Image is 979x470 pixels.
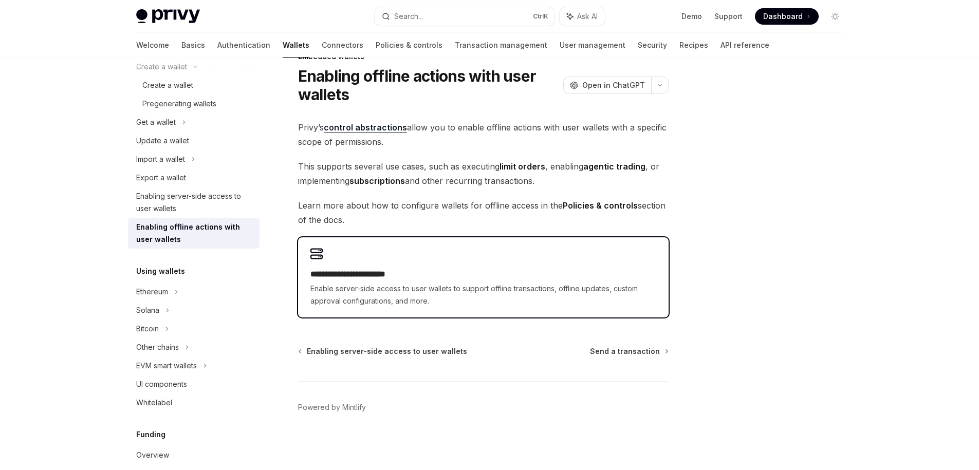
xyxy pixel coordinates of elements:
[679,33,708,58] a: Recipes
[128,218,260,249] a: Enabling offline actions with user wallets
[324,122,407,133] a: control abstractions
[128,168,260,187] a: Export a wallet
[298,159,669,188] span: This supports several use cases, such as executing , enabling , or implementing and other recurri...
[128,131,260,150] a: Update a wallet
[136,378,187,390] div: UI components
[142,79,193,91] div: Create a wallet
[376,33,442,58] a: Policies & controls
[136,265,185,277] h5: Using wallets
[577,11,598,22] span: Ask AI
[681,11,702,22] a: Demo
[500,161,545,172] strong: limit orders
[298,402,366,412] a: Powered by Mintlify
[136,286,168,298] div: Ethereum
[299,346,467,356] a: Enabling server-side access to user wallets
[638,33,667,58] a: Security
[590,346,660,356] span: Send a transaction
[563,200,638,211] strong: Policies & controls
[563,77,651,94] button: Open in ChatGPT
[582,80,645,90] span: Open in ChatGPT
[136,428,165,441] h5: Funding
[298,237,669,317] a: **** **** **** **** ****Enable server-side access to user wallets to support offline transactions...
[298,67,559,104] h1: Enabling offline actions with user wallets
[322,33,363,58] a: Connectors
[136,172,186,184] div: Export a wallet
[217,33,270,58] a: Authentication
[128,187,260,218] a: Enabling server-side access to user wallets
[763,11,803,22] span: Dashboard
[583,161,645,172] strong: agentic trading
[136,135,189,147] div: Update a wallet
[136,449,169,461] div: Overview
[128,446,260,464] a: Overview
[307,346,467,356] span: Enabling server-side access to user wallets
[136,360,197,372] div: EVM smart wallets
[128,393,260,412] a: Whitelabel
[827,8,843,25] button: Toggle dark mode
[714,11,743,22] a: Support
[128,76,260,95] a: Create a wallet
[310,283,656,307] span: Enable server-side access to user wallets to support offline transactions, offline updates, custo...
[142,98,216,110] div: Pregenerating wallets
[755,8,819,25] a: Dashboard
[560,7,605,26] button: Ask AI
[136,153,185,165] div: Import a wallet
[128,95,260,113] a: Pregenerating wallets
[136,190,253,215] div: Enabling server-side access to user wallets
[136,116,176,128] div: Get a wallet
[721,33,769,58] a: API reference
[136,9,200,24] img: light logo
[136,33,169,58] a: Welcome
[136,323,159,335] div: Bitcoin
[349,176,405,186] strong: subscriptions
[375,7,555,26] button: Search...CtrlK
[136,304,159,316] div: Solana
[455,33,547,58] a: Transaction management
[136,341,179,353] div: Other chains
[136,397,172,409] div: Whitelabel
[394,10,423,23] div: Search...
[136,221,253,246] div: Enabling offline actions with user wallets
[298,198,669,227] span: Learn more about how to configure wallets for offline access in the section of the docs.
[128,375,260,393] a: UI components
[181,33,205,58] a: Basics
[560,33,625,58] a: User management
[533,12,548,21] span: Ctrl K
[283,33,309,58] a: Wallets
[298,120,669,149] span: Privy’s allow you to enable offline actions with user wallets with a specific scope of permissions.
[590,346,668,356] a: Send a transaction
